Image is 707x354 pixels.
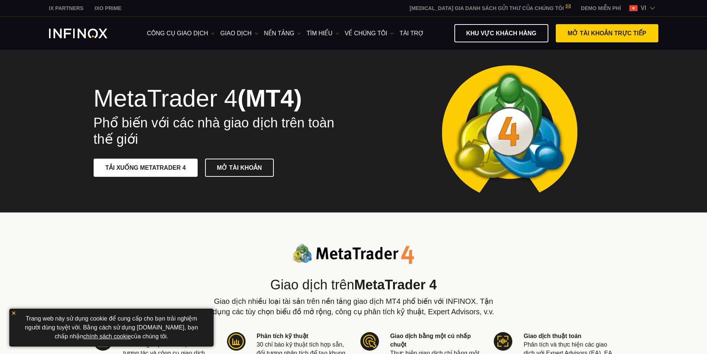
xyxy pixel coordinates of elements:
a: NỀN TẢNG [264,29,301,38]
a: MỞ TÀI KHOẢN TRỰC TIẾP [556,24,658,42]
p: Trang web này sử dụng cookie để cung cấp cho bạn trải nghiệm người dùng tuyệt vời. Bằng cách sử d... [13,312,210,343]
h2: Giao dịch trên [205,277,502,293]
a: Tìm hiểu [307,29,339,38]
img: Meta Trader 4 logo [293,244,414,264]
strong: MetaTrader 4 [354,277,437,292]
a: VỀ CHÚNG TÔI [345,29,394,38]
a: INFINOX [89,4,127,12]
h1: MetaTrader 4 [94,86,343,111]
a: chính sách cookie [83,333,131,340]
strong: (MT4) [237,85,302,112]
a: [MEDICAL_DATA] GIA DANH SÁCH GỬI THƯ CỦA CHÚNG TÔI [404,5,575,11]
strong: Phân tích kỹ thuật [257,333,308,339]
a: GIAO DỊCH [220,29,258,38]
a: INFINOX [43,4,89,12]
img: Meta Trader 4 [436,50,583,212]
a: MỞ TÀI KHOẢN [205,159,274,177]
a: Tài trợ [399,29,424,38]
span: vi [638,4,649,13]
h2: Phổ biến với các nhà giao dịch trên toàn thế giới [94,115,343,147]
a: INFINOX Logo [49,29,125,38]
strong: Giao dịch thuật toán [523,333,581,339]
p: Giao dịch nhiều loại tài sản trên nền tảng giao dịch MT4 phổ biến với INFINOX. Tận dụng các tùy c... [205,296,502,317]
a: KHU VỰC KHÁCH HÀNG [454,24,548,42]
a: INFINOX MENU [575,4,627,12]
img: Meta Trader 4 icon [360,332,379,351]
a: công cụ giao dịch [147,29,215,38]
img: Meta Trader 4 icon [494,332,512,351]
img: yellow close icon [11,311,16,316]
img: Meta Trader 4 icon [227,332,246,351]
strong: Giao dịch bằng một cú nhấp chuột [390,333,471,348]
a: TẢI XUỐNG METATRADER 4 [94,159,198,177]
